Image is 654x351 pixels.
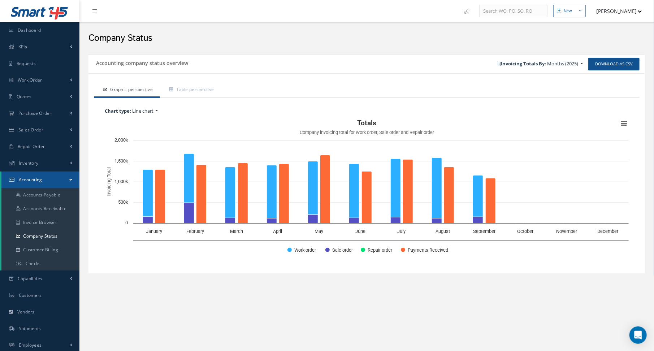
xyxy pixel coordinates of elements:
text: Payments Received [408,247,448,253]
path: April, 1,439,948. Payments Received. [279,164,289,224]
path: July, 1,538,867.03. Payments Received. [403,160,413,224]
a: Download as CSV [588,58,640,70]
a: Accounting [1,172,79,188]
span: Inventory [19,160,39,166]
text: July [398,229,406,234]
text: August [436,229,450,234]
text: October [517,229,534,234]
text: April [273,229,282,234]
button: Show Sale order [325,247,353,253]
input: Search WO, PO, SO, RO [479,5,547,18]
div: New [564,8,572,14]
text: 1,000k [114,179,128,184]
path: April, 1,281,441.56. Work order. [267,165,277,218]
text: December [598,229,619,234]
span: Sales Order [18,127,43,133]
text: May [315,229,324,234]
a: Company Status [1,229,79,243]
a: Graphic perspective [94,83,160,98]
path: January, 1,135,333.5. Work order. [143,170,153,217]
path: March, 1,451,363.42. Payments Received. [238,163,248,224]
path: June, 1,303,770.65. Work order. [349,164,359,218]
a: Accounts Receivable [1,202,79,216]
text: Totals [358,119,377,127]
path: June, 130,958. Sale order. [349,218,359,224]
div: Totals. Highcharts interactive chart. [101,116,632,261]
a: Accounts Payable [1,188,79,202]
span: Quotes [17,94,32,100]
a: Invoicing Totals By: Months (2025) [494,58,586,69]
span: Line chart [132,108,153,114]
text: 500k [118,199,128,205]
path: June, 1,255,360.56. Payments Received. [362,172,372,224]
text: 2,000k [114,137,128,143]
button: New [553,5,586,17]
path: February, 1,185,702.42. Work order. [184,154,194,203]
a: Invoice Browser [1,216,79,229]
a: Chart type: Line chart [101,106,632,117]
div: Open Intercom Messenger [629,326,647,344]
a: Customer Billing [1,243,79,257]
path: May, 1,287,463.38. Work order. [308,161,318,215]
text: June [355,229,365,234]
span: Repair Order [18,143,45,149]
span: Employees [19,342,42,348]
a: Table perspective [160,83,221,98]
a: Checks [1,257,79,270]
g: Payments Received, bar series 4 of 4 with 12 bars. X axis, categories. [155,155,619,224]
path: September, 149,611. Sale order. [473,217,483,224]
button: View chart menu, Totals [619,118,629,128]
g: Work order, bar series 1 of 4 with 12 bars. X axis, categories. [143,154,606,224]
text: 0 [125,220,128,225]
span: KPIs [18,44,27,50]
span: Accounting [19,177,42,183]
h5: Accounting company status overview [94,58,188,66]
path: September, 1,006,549. Work order. [473,175,483,217]
path: August, 120,900. Sale order. [432,218,442,224]
path: July, 1,418,273. Work order. [391,159,401,217]
path: March, 122,992.5. Sale order. [225,218,235,224]
path: May, 1,645,866.82. Payments Received. [320,155,330,224]
path: August, 1,461,206. Work order. [432,158,442,218]
span: Dashboard [18,27,41,33]
h2: Company Status [88,33,645,44]
span: Capabilities [18,276,43,282]
span: Purchase Order [18,110,52,116]
path: February, 493,240. Sale order. [184,203,194,224]
text: September [473,229,496,234]
path: January, 1,293,712.5. Payments Received. [155,170,165,224]
text: 1,500k [114,158,128,164]
path: August, 1,357,202.15. Payments Received. [444,167,454,224]
button: Show Repair order [361,247,393,253]
text: February [186,229,204,234]
path: April, 121,435. Sale order. [267,218,277,224]
button: [PERSON_NAME] [589,4,642,18]
span: Work Order [18,77,42,83]
svg: Interactive chart [101,116,632,261]
span: Months (2025) [547,60,579,67]
path: September, 1,088,639.47. Payments Received. [486,178,496,224]
path: May, 209,010. Sale order. [308,215,318,224]
b: Invoicing Totals By: [497,60,546,67]
text: Company invoicing total for Work order, Sale order and Repair order [300,130,434,135]
path: July, 141,000. Sale order. [391,217,401,224]
button: Show Work order [287,247,317,253]
text: November [556,229,578,234]
span: Checks [26,260,41,266]
b: Chart type: [105,108,131,114]
span: Customers [19,292,42,298]
path: February, 1,412,603. Payments Received. [196,165,207,224]
text: March [230,229,243,234]
path: March, 1,237,675.5. Work order. [225,167,235,218]
span: Shipments [19,325,41,331]
span: Vendors [17,309,35,315]
path: January, 160,940. Sale order. [143,217,153,224]
button: Show Payments Received [401,247,447,253]
span: Requests [17,60,36,66]
text: Invoicing Total [106,167,112,196]
text: January [146,229,162,234]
